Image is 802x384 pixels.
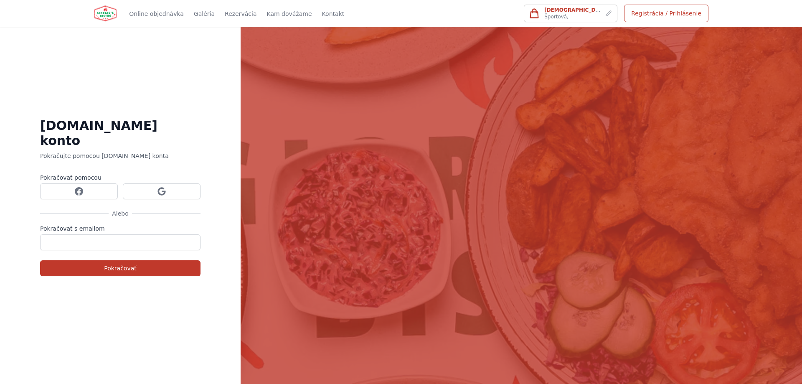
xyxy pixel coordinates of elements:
[40,118,200,148] h2: [DOMAIN_NAME] konto
[94,5,117,22] img: Giorgio's Bistro
[544,7,602,20] div: Športová,
[40,224,200,233] label: Pokračovať s emailom
[40,260,200,276] button: Pokračovať
[524,5,617,22] button: [DEMOGRAPHIC_DATA] na:Športová,
[109,209,132,218] span: Alebo
[624,5,708,22] a: Registrácia / Prihlásenie
[40,152,200,160] p: Pokračujte pomocou [DOMAIN_NAME] konta
[40,173,200,182] p: Pokračovať pomocou
[544,7,619,13] span: [DEMOGRAPHIC_DATA] na:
